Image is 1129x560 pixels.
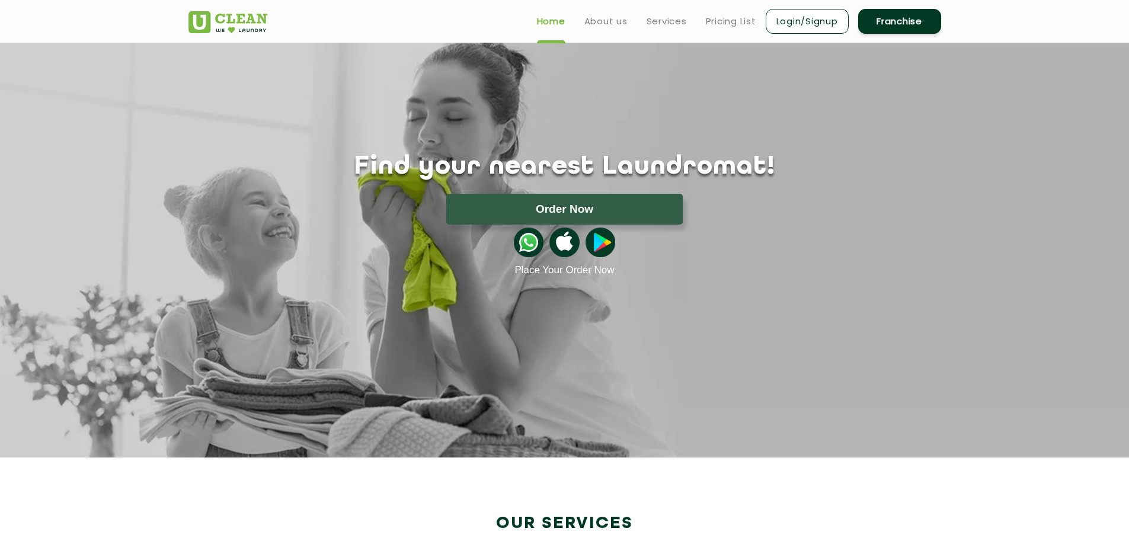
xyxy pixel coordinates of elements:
h1: Find your nearest Laundromat! [180,152,950,182]
img: whatsappicon.png [514,228,543,257]
img: apple-icon.png [549,228,579,257]
a: Pricing List [706,14,756,28]
a: Login/Signup [766,9,849,34]
a: Place Your Order Now [514,264,614,276]
h2: Our Services [188,514,941,533]
a: About us [584,14,628,28]
a: Services [647,14,687,28]
a: Franchise [858,9,941,34]
button: Order Now [446,194,683,225]
img: playstoreicon.png [586,228,615,257]
img: UClean Laundry and Dry Cleaning [188,11,267,33]
a: Home [537,14,565,28]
